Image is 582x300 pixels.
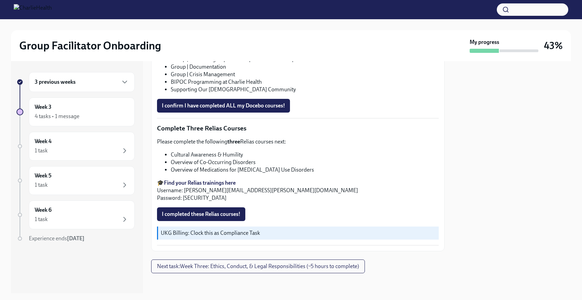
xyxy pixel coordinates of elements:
h6: 3 previous weeks [35,78,76,86]
h3: 43% [544,39,563,52]
h2: Group Facilitator Onboarding [19,39,161,53]
p: 🎓 Username: [PERSON_NAME][EMAIL_ADDRESS][PERSON_NAME][DOMAIN_NAME] Password: [SECURITY_DATA] [157,179,439,202]
a: Week 51 task [16,166,135,195]
h6: Week 3 [35,103,52,111]
li: Overview of Medications for [MEDICAL_DATA] Use Disorders [171,166,439,174]
div: 3 previous weeks [29,72,135,92]
li: Cultural Awareness & Humility [171,151,439,159]
button: I confirm I have completed ALL my Docebo courses! [157,99,290,113]
a: Week 41 task [16,132,135,161]
div: 1 task [35,181,48,189]
p: Complete Three Relias Courses [157,124,439,133]
button: I completed these Relias courses! [157,207,245,221]
span: I completed these Relias courses! [162,211,240,218]
span: Next task : Week Three: Ethics, Conduct, & Legal Responsibilities (~5 hours to complete) [157,263,359,270]
img: CharlieHealth [14,4,52,15]
a: Find your Relias trainings here [164,180,236,186]
strong: My progress [470,38,499,46]
p: UKG Billing: Clock this as Compliance Task [161,229,436,237]
h6: Week 5 [35,172,52,180]
h6: Week 4 [35,138,52,145]
div: 4 tasks • 1 message [35,113,79,120]
li: Overview of Co-Occurring Disorders [171,159,439,166]
p: Please complete the following Relias courses next: [157,138,439,146]
span: Experience ends [29,235,85,242]
h6: Week 6 [35,206,52,214]
div: 1 task [35,147,48,154]
li: Supporting Our [DEMOGRAPHIC_DATA] Community [171,86,439,93]
strong: [DATE] [67,235,85,242]
button: Next task:Week Three: Ethics, Conduct, & Legal Responsibilities (~5 hours to complete) [151,259,365,273]
span: I confirm I have completed ALL my Docebo courses! [162,102,285,109]
div: 1 task [35,216,48,223]
li: BIPOC Programming at Charlie Health [171,78,439,86]
strong: three [227,138,240,145]
li: Group | Crisis Management [171,71,439,78]
a: Week 61 task [16,200,135,229]
li: Group | Documentation [171,63,439,71]
a: Week 34 tasks • 1 message [16,97,135,126]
